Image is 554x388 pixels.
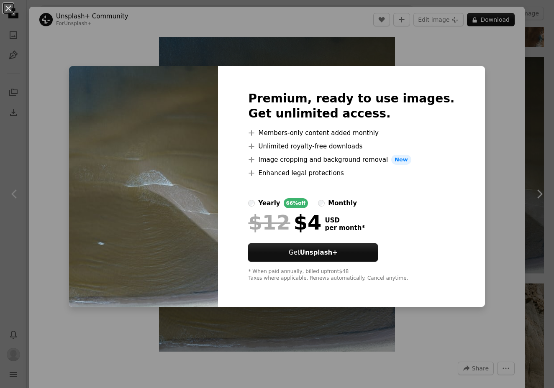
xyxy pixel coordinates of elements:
strong: Unsplash+ [300,249,338,256]
div: yearly [258,198,280,208]
div: monthly [328,198,357,208]
a: GetUnsplash+ [248,243,378,262]
li: Enhanced legal protections [248,168,454,178]
li: Unlimited royalty-free downloads [248,141,454,151]
input: monthly [318,200,325,207]
span: per month * [325,224,365,232]
div: 66% off [284,198,308,208]
h2: Premium, ready to use images. Get unlimited access. [248,91,454,121]
div: * When paid annually, billed upfront $48 Taxes where applicable. Renews automatically. Cancel any... [248,268,454,282]
li: Members-only content added monthly [248,128,454,138]
div: $4 [248,212,321,233]
span: $12 [248,212,290,233]
span: New [391,155,411,165]
li: Image cropping and background removal [248,155,454,165]
input: yearly66%off [248,200,255,207]
span: USD [325,217,365,224]
img: premium_photo-1664635402203-c6efa4397256 [69,66,218,307]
